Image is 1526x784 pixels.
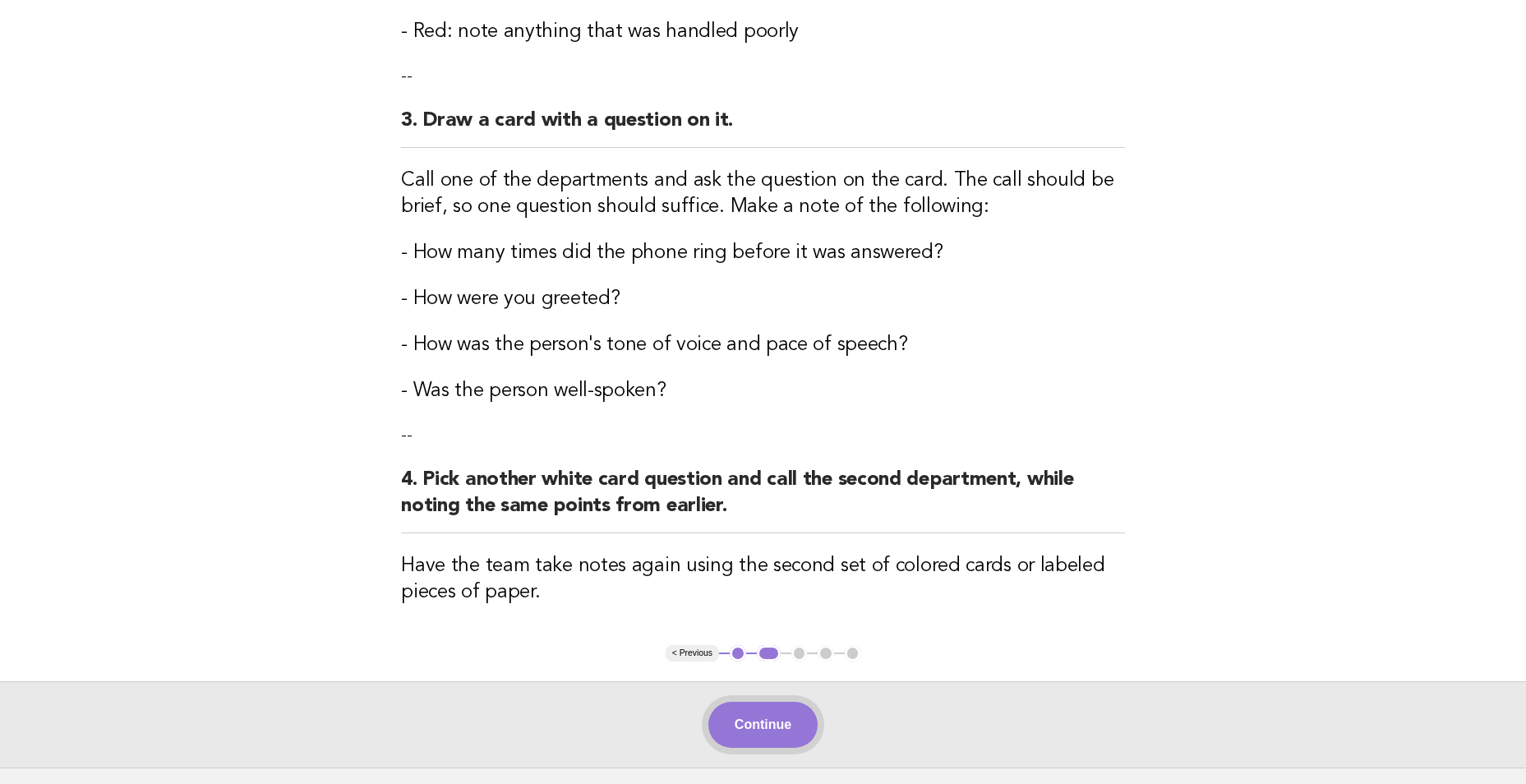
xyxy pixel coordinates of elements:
[401,108,1125,148] h2: 3. Draw a card with a question on it.
[401,553,1125,606] h3: Have the team take notes again using the second set of colored cards or labeled pieces of paper.
[401,467,1125,533] h2: 4. Pick another white card question and call the second department, while noting the same points ...
[708,702,818,748] button: Continue
[757,645,781,662] button: 2
[401,378,1125,404] h3: - Was the person well-spoken?
[401,286,1125,312] h3: - How were you greeted?
[401,332,1125,358] h3: - How was the person's tone of voice and pace of speech?
[401,65,1125,88] p: --
[401,424,1125,447] p: --
[401,168,1125,220] h3: Call one of the departments and ask the question on the card. The call should be brief, so one qu...
[730,645,746,662] button: 1
[666,645,719,662] button: < Previous
[401,240,1125,266] h3: - How many times did the phone ring before it was answered?
[401,19,1125,45] h3: - Red: note anything that was handled poorly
